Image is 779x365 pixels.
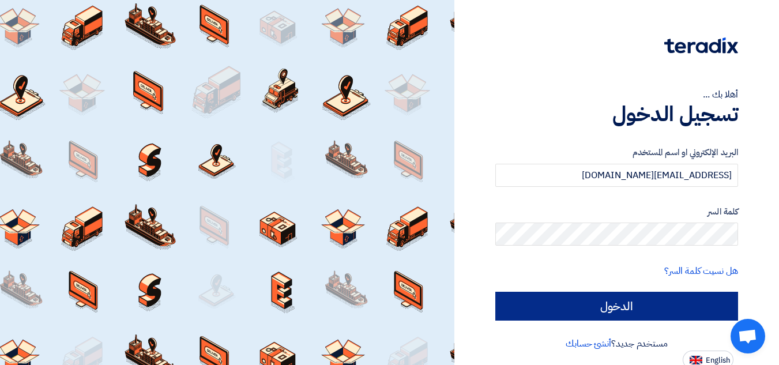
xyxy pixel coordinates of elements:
[495,205,738,219] label: كلمة السر
[495,337,738,351] div: مستخدم جديد؟
[664,37,738,54] img: Teradix logo
[495,292,738,321] input: الدخول
[566,337,611,351] a: أنشئ حسابك
[495,88,738,101] div: أهلا بك ...
[495,164,738,187] input: أدخل بريد العمل الإلكتروني او اسم المستخدم الخاص بك ...
[664,264,738,278] a: هل نسيت كلمة السر؟
[690,356,702,364] img: en-US.png
[731,319,765,353] a: Open chat
[495,101,738,127] h1: تسجيل الدخول
[706,356,730,364] span: English
[495,146,738,159] label: البريد الإلكتروني او اسم المستخدم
